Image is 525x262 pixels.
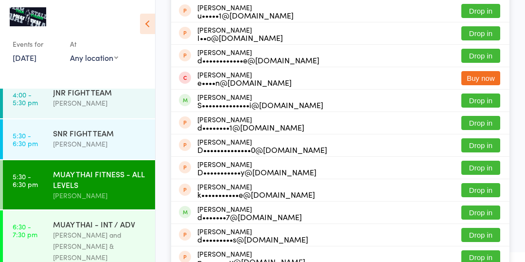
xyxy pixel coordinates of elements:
[461,26,500,40] button: Drop in
[197,78,292,86] div: e••••n@[DOMAIN_NAME]
[461,94,500,108] button: Drop in
[197,168,316,176] div: D•••••••••••y@[DOMAIN_NAME]
[461,138,500,152] button: Drop in
[53,219,147,229] div: MUAY THAI - INT / ADV
[197,56,319,64] div: d••••••••••••e@[DOMAIN_NAME]
[53,190,147,201] div: [PERSON_NAME]
[197,101,323,109] div: S••••••••••••••i@[DOMAIN_NAME]
[3,160,155,209] a: 5:30 -6:30 pmMUAY THAI FITNESS - ALL LEVELS[PERSON_NAME]
[13,52,36,63] a: [DATE]
[197,123,304,131] div: d••••••••1@[DOMAIN_NAME]
[3,78,155,118] a: 4:00 -5:30 pmJNR FIGHT TEAM[PERSON_NAME]
[10,7,46,26] img: Team Stalder Muay Thai
[461,71,500,85] button: Buy now
[197,235,308,243] div: d•••••••••s@[DOMAIN_NAME]
[53,168,147,190] div: MUAY THAI FITNESS - ALL LEVELS
[461,228,500,242] button: Drop in
[461,183,500,197] button: Drop in
[197,138,327,153] div: [PERSON_NAME]
[13,131,38,147] time: 5:30 - 6:30 pm
[13,91,38,106] time: 4:00 - 5:30 pm
[3,119,155,159] a: 5:30 -6:30 pmSNR FIGHT TEAM[PERSON_NAME]
[461,206,500,220] button: Drop in
[461,49,500,63] button: Drop in
[13,223,37,238] time: 6:30 - 7:30 pm
[197,205,302,221] div: [PERSON_NAME]
[70,52,118,63] div: Any location
[197,71,292,86] div: [PERSON_NAME]
[197,115,304,131] div: [PERSON_NAME]
[197,34,283,41] div: I••o@[DOMAIN_NAME]
[70,36,118,52] div: At
[197,190,315,198] div: k•••••••••••e@[DOMAIN_NAME]
[197,227,308,243] div: [PERSON_NAME]
[197,26,283,41] div: [PERSON_NAME]
[461,4,500,18] button: Drop in
[197,160,316,176] div: [PERSON_NAME]
[53,97,147,109] div: [PERSON_NAME]
[197,93,323,109] div: [PERSON_NAME]
[13,36,60,52] div: Events for
[53,87,147,97] div: JNR FIGHT TEAM
[13,172,38,188] time: 5:30 - 6:30 pm
[197,11,294,19] div: u•••••1@[DOMAIN_NAME]
[53,128,147,138] div: SNR FIGHT TEAM
[197,213,302,221] div: d•••••••7@[DOMAIN_NAME]
[53,138,147,150] div: [PERSON_NAME]
[461,161,500,175] button: Drop in
[197,146,327,153] div: D••••••••••••••0@[DOMAIN_NAME]
[197,3,294,19] div: [PERSON_NAME]
[461,116,500,130] button: Drop in
[197,48,319,64] div: [PERSON_NAME]
[197,183,315,198] div: [PERSON_NAME]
